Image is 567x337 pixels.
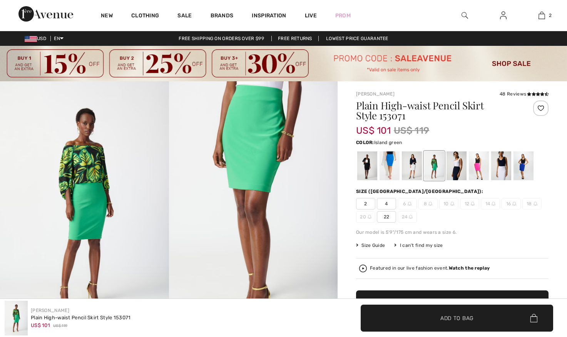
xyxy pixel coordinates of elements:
span: US$ 101 [356,117,391,136]
span: 22 [377,211,396,223]
a: 2 [523,11,560,20]
span: EN [54,36,64,41]
a: [PERSON_NAME] [31,308,69,313]
strong: Watch the replay [449,265,490,271]
img: ring-m.svg [368,215,371,219]
img: ring-m.svg [492,202,495,206]
span: US$ 119 [53,323,67,329]
img: ring-m.svg [450,202,454,206]
a: Sale [177,12,192,20]
img: ring-m.svg [408,202,411,206]
img: My Info [500,11,507,20]
a: Live [305,12,317,20]
div: Black [357,151,377,180]
img: My Bag [539,11,545,20]
div: Plain High-waist Pencil Skirt Style 153071 [31,314,131,322]
span: 8 [418,198,438,210]
span: USD [25,36,49,41]
div: Featured in our live fashion event. [370,266,490,271]
img: search the website [462,11,468,20]
span: 20 [356,211,375,223]
span: 4 [377,198,396,210]
div: White [491,151,511,180]
span: Inspiration [252,12,286,20]
img: ring-m.svg [428,202,432,206]
a: Lowest Price Guarantee [320,36,395,41]
img: Bag.svg [530,314,537,322]
div: ROYAL SAPPHIRE163 [513,151,534,180]
img: Watch the replay [359,265,367,272]
span: 6 [398,198,417,210]
span: US$ 119 [394,124,429,137]
span: 16 [502,198,521,210]
div: Our model is 5'9"/175 cm and wears a size 6. [356,229,549,236]
span: Size Guide [356,242,385,249]
span: 12 [460,198,479,210]
span: 10 [439,198,458,210]
span: Add to Bag [440,314,473,322]
div: Vanilla [402,151,422,180]
div: Oasis [380,151,400,180]
button: Add to Bag [361,305,553,332]
h1: Plain High-waist Pencil Skirt Style 153071 [356,101,517,121]
span: US$ 101 [31,322,50,328]
img: Plain High-Waist Pencil Skirt Style 153071 [5,301,28,335]
span: 2 [549,12,552,19]
div: Midnight Blue 40 [447,151,467,180]
span: 18 [522,198,542,210]
button: Add to Bag [356,290,549,317]
a: New [101,12,113,20]
a: [PERSON_NAME] [356,91,395,97]
span: 24 [398,211,417,223]
a: Brands [211,12,234,20]
a: Free Returns [271,36,319,41]
img: 1ère Avenue [18,6,73,22]
img: ring-m.svg [534,202,537,206]
img: US Dollar [25,36,37,42]
div: Island green [424,151,444,180]
span: Island green [374,140,402,145]
img: Plain High-Waist Pencil Skirt Style 153071. 2 [169,81,338,334]
span: Color: [356,140,374,145]
div: Ultra pink [469,151,489,180]
a: Clothing [131,12,159,20]
div: I can't find my size [394,242,443,249]
img: ring-m.svg [512,202,516,206]
img: ring-m.svg [409,215,413,219]
a: Sign In [494,11,513,20]
span: 14 [481,198,500,210]
a: Free shipping on orders over $99 [172,36,270,41]
a: Prom [335,12,351,20]
div: 48 Reviews [500,91,549,97]
div: Size ([GEOGRAPHIC_DATA]/[GEOGRAPHIC_DATA]): [356,188,485,195]
span: 2 [356,198,375,210]
img: ring-m.svg [471,202,475,206]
